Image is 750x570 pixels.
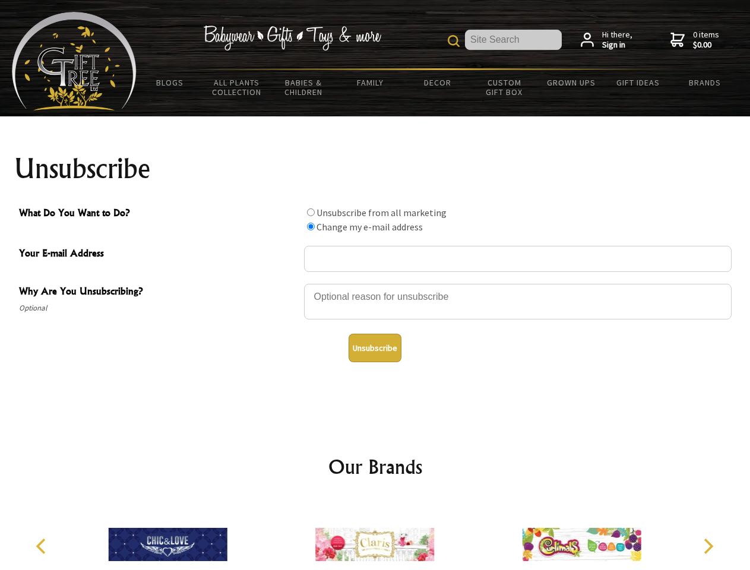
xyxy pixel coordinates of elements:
[448,35,460,47] img: product search
[471,70,538,104] a: Custom Gift Box
[693,40,719,50] strong: $0.00
[693,29,719,50] span: 0 items
[14,154,736,183] h1: Unsubscribe
[317,207,447,218] label: Unsubscribe from all marketing
[602,30,632,50] span: Hi there,
[605,70,672,95] a: Gift Ideas
[337,70,404,95] a: Family
[270,70,337,104] a: Babies & Children
[537,70,605,95] a: Grown Ups
[465,30,562,50] input: Site Search
[19,205,298,223] span: What Do You Want to Do?
[137,70,204,95] a: BLOGS
[19,284,298,301] span: Why Are You Unsubscribing?
[307,223,315,230] input: What Do You Want to Do?
[670,30,719,50] a: 0 items$0.00
[304,246,732,272] input: Your E-mail Address
[349,334,401,362] button: Unsubscribe
[672,70,739,95] a: Brands
[24,452,727,481] h2: Our Brands
[203,26,381,50] img: Babywear - Gifts - Toys & more
[581,30,632,50] a: Hi there,Sign in
[19,301,298,315] span: Optional
[695,533,721,559] button: Next
[204,70,271,104] a: All Plants Collection
[307,208,315,216] input: What Do You Want to Do?
[317,221,423,233] label: Change my e-mail address
[19,246,298,263] span: Your E-mail Address
[404,70,471,95] a: Decor
[30,533,56,559] button: Previous
[602,40,632,50] strong: Sign in
[304,284,732,319] textarea: Why Are You Unsubscribing?
[12,12,137,110] img: Babyware - Gifts - Toys and more...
